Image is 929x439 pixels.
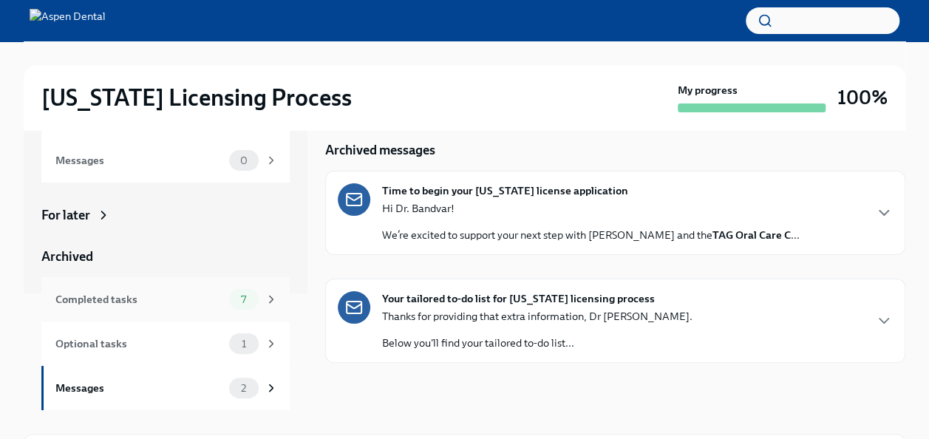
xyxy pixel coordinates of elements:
a: Messages0 [41,138,290,183]
a: Archived [41,248,290,265]
a: Optional tasks1 [41,321,290,366]
a: Messages2 [41,366,290,410]
a: For later [41,206,290,224]
strong: Time to begin your [US_STATE] license application [382,183,628,198]
div: Optional tasks [55,336,223,352]
span: 7 [232,294,255,305]
h3: 100% [837,84,888,111]
div: Completed tasks [55,291,223,307]
span: 0 [231,155,256,166]
strong: TAG Oral Care C [712,228,791,242]
h2: [US_STATE] Licensing Process [41,83,352,112]
p: We’re excited to support your next step with [PERSON_NAME] and the ... [382,228,800,242]
span: 2 [232,383,255,394]
a: Completed tasks7 [41,277,290,321]
img: Aspen Dental [30,9,106,33]
span: 1 [233,338,255,350]
div: Messages [55,152,223,169]
div: For later [41,206,90,224]
strong: My progress [678,83,738,98]
h5: Archived messages [325,141,435,159]
p: Hi Dr. Bandvar! [382,201,800,216]
p: Below you'll find your tailored to-do list... [382,336,693,350]
strong: Your tailored to-do list for [US_STATE] licensing process [382,291,655,306]
div: Messages [55,380,223,396]
p: Thanks for providing that extra information, Dr [PERSON_NAME]. [382,309,693,324]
